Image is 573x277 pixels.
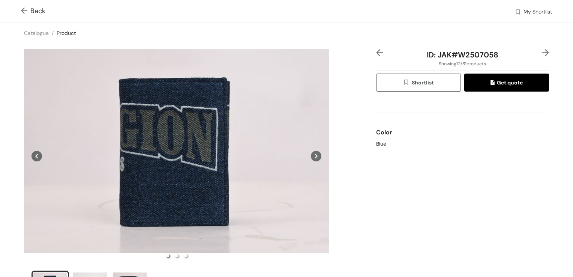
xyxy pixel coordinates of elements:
span: Get quote [490,78,523,87]
a: Product [57,30,76,36]
li: slide item 1 [166,254,169,257]
span: ID: JAK#W2507058 [427,50,498,60]
span: Back [21,6,45,16]
button: wishlistShortlist [376,74,461,92]
li: slide item 2 [175,254,178,257]
a: Catalogue [24,30,49,36]
img: wishlist [514,9,521,17]
span: Showing 12 / 81 products [439,60,486,67]
img: wishlist [403,79,412,87]
span: My Shortlist [523,8,552,17]
img: left [376,49,383,56]
span: / [52,30,54,36]
img: right [542,49,549,56]
button: quoteGet quote [464,74,549,92]
li: slide item 3 [184,254,187,257]
div: Blue [376,140,549,148]
div: Color [376,125,549,140]
span: Shortlist [403,78,434,87]
img: quote [490,80,497,87]
img: Go back [21,8,30,15]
